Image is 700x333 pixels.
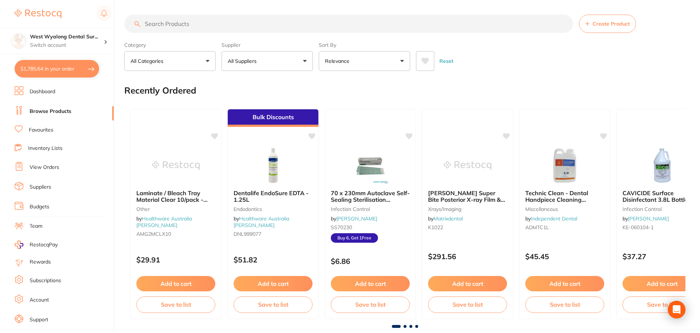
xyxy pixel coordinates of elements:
[628,215,669,222] a: [PERSON_NAME]
[15,60,99,77] button: $1,785.64 in your order
[30,88,55,95] a: Dashboard
[331,206,410,212] small: infection control
[319,42,410,48] label: Sort By
[30,42,104,49] p: Switch account
[30,203,49,211] a: Budgets
[249,147,297,184] img: Dentalife EndoSure EDTA - 1.25L
[124,42,216,48] label: Category
[136,190,215,203] b: Laminate / Bleach Tray Material Clear 10/pack - 127mm x 127mm Square - 2mm
[30,241,58,249] span: RestocqPay
[29,126,53,134] a: Favourites
[130,57,166,65] p: All Categories
[525,215,577,222] span: by
[234,276,313,291] button: Add to cart
[234,206,313,212] small: Endodontics
[30,316,48,323] a: Support
[428,252,507,261] p: $291.56
[331,233,378,243] span: Buy 6, Get 1 Free
[525,276,604,291] button: Add to cart
[531,215,577,222] a: Independent Dental
[331,215,377,222] span: by
[124,15,573,33] input: Search Products
[15,241,58,249] a: RestocqPay
[124,51,216,71] button: All Categories
[325,57,352,65] p: Relevance
[434,215,463,222] a: Matrixdental
[668,301,685,318] div: Open Intercom Messenger
[30,183,51,191] a: Suppliers
[623,215,669,222] span: by
[30,164,59,171] a: View Orders
[525,206,604,212] small: miscellaneous
[136,231,215,237] small: AMG2MCLX10
[437,51,455,71] button: Reset
[428,190,507,203] b: Kerr Hawe Super Bite Posterior X-ray Film & Plate Holder (4) with Ring
[136,215,192,228] a: Healthware Australia [PERSON_NAME]
[331,296,410,313] button: Save to list
[331,224,410,230] small: SS70230
[428,276,507,291] button: Add to cart
[525,296,604,313] button: Save to list
[234,215,289,228] span: by
[228,109,318,127] div: Bulk Discounts
[331,190,410,203] b: 70 x 230mm Autoclave Self-Sealing Sterilisation Pouches 200/pk
[152,147,200,184] img: Laminate / Bleach Tray Material Clear 10/pack - 127mm x 127mm Square - 2mm
[136,296,215,313] button: Save to list
[593,21,630,27] span: Create Product
[28,145,63,152] a: Inventory Lists
[234,231,313,237] small: DNL999077
[579,15,636,33] button: Create Product
[541,147,589,184] img: Technic Clean - Dental Handpiece Cleaning Solution
[228,57,260,65] p: All Suppliers
[525,224,604,230] small: ADMTC1L
[136,206,215,212] small: other
[428,296,507,313] button: Save to list
[15,5,61,22] a: Restocq Logo
[136,215,192,228] span: by
[222,51,313,71] button: All Suppliers
[336,215,377,222] a: [PERSON_NAME]
[15,241,23,249] img: RestocqPay
[525,252,604,261] p: $45.45
[428,224,507,230] small: K1022
[30,258,51,266] a: Rewards
[347,147,394,184] img: 70 x 230mm Autoclave Self-Sealing Sterilisation Pouches 200/pk
[11,34,26,48] img: West Wyalong Dental Surgery (DentalTown 4)
[15,10,61,18] img: Restocq Logo
[234,256,313,264] p: $51.82
[234,215,289,228] a: Healthware Australia [PERSON_NAME]
[136,276,215,291] button: Add to cart
[428,215,463,222] span: by
[30,223,42,230] a: Team
[319,51,410,71] button: Relevance
[124,86,196,96] h2: Recently Ordered
[428,206,507,212] small: xrays/imaging
[136,256,215,264] p: $29.91
[30,108,71,115] a: Browse Products
[30,277,61,284] a: Subscriptions
[331,276,410,291] button: Add to cart
[234,296,313,313] button: Save to list
[525,190,604,203] b: Technic Clean - Dental Handpiece Cleaning Solution
[234,190,313,203] b: Dentalife EndoSure EDTA - 1.25L
[331,257,410,265] p: $6.86
[30,33,104,41] h4: West Wyalong Dental Surgery (DentalTown 4)
[444,147,491,184] img: Kerr Hawe Super Bite Posterior X-ray Film & Plate Holder (4) with Ring
[222,42,313,48] label: Supplier
[30,296,49,304] a: Account
[638,147,686,184] img: CAVICIDE Surface Disinfectant 3.8L Bottle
